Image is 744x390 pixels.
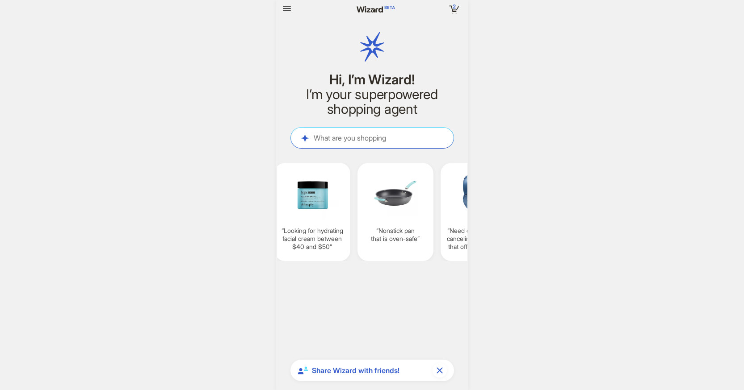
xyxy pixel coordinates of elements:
div: Nonstick pan that is oven-safe [357,163,433,261]
span: 2 [453,3,456,10]
h1: Hi, I’m Wizard! [290,72,454,87]
div: Share Wizard with friends! [290,360,454,381]
img: Looking%20for%20hydrating%20facial%20cream%20between%2040%20and%2050-cd94efd8.png [278,168,347,220]
div: Looking for hydrating facial cream between $40 and $50 [274,163,350,261]
img: Need%20over-ear%20noise-canceling%20headphones%20that%20offer%20great%20sound%20quality%20and%20c... [444,168,513,220]
q: Nonstick pan that is oven-safe [361,227,430,243]
q: Need over-ear noise-canceling headphones that offer great sound quality and comfort for long use [444,227,513,251]
q: Looking for hydrating facial cream between $40 and $50 [278,227,347,251]
img: Nonstick%20pan%20that%20is%20ovensafe-91bcac04.png [361,168,430,220]
h2: I’m your superpowered shopping agent [290,87,454,116]
span: Share Wizard with friends! [312,366,429,375]
div: Need over-ear noise-canceling headphones that offer great sound quality and comfort for long use [441,163,517,261]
